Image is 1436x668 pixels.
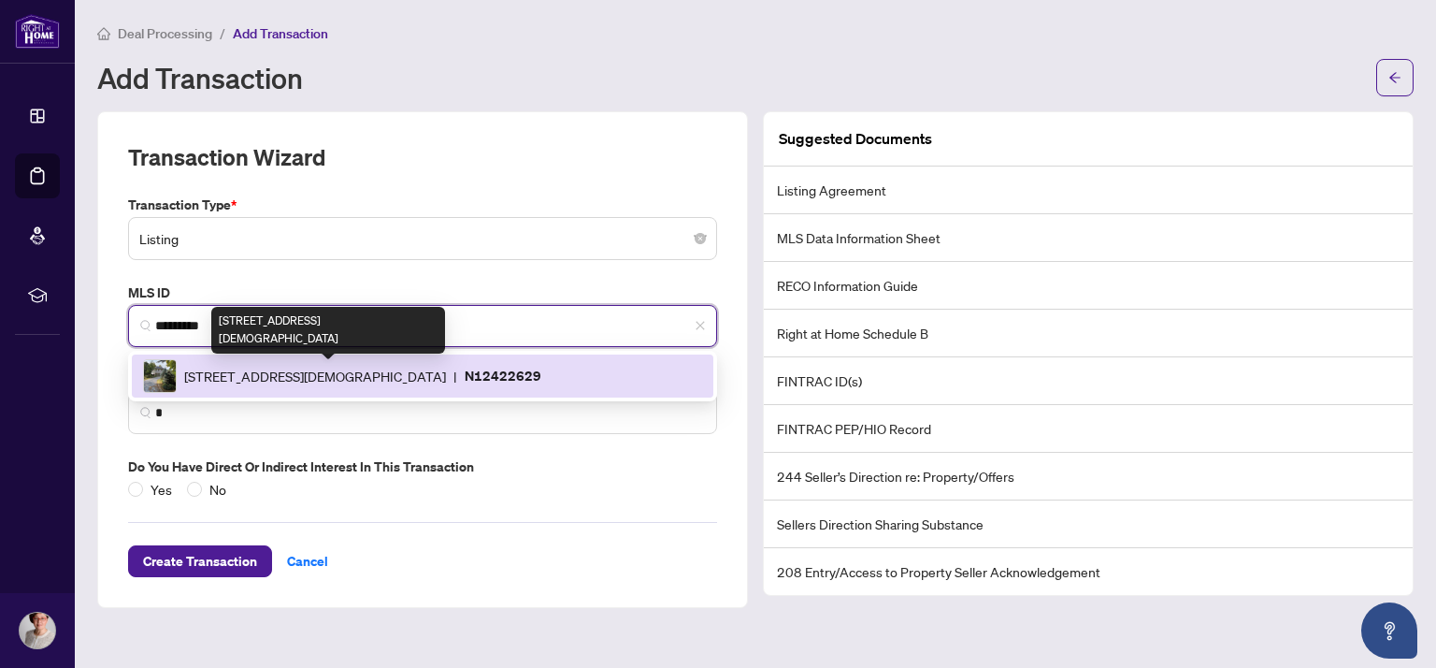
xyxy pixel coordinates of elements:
li: / [220,22,225,44]
span: No [202,479,234,500]
li: 244 Seller’s Direction re: Property/Offers [764,453,1413,501]
span: [STREET_ADDRESS][DEMOGRAPHIC_DATA] [184,366,446,386]
span: Yes [143,479,179,500]
li: RECO Information Guide [764,262,1413,310]
span: Deal Processing [118,25,212,42]
label: MLS ID [128,283,717,303]
img: logo [15,14,60,49]
label: Do you have direct or indirect interest in this transaction [128,457,717,477]
button: Create Transaction [128,545,272,577]
span: Listing [139,221,706,256]
span: Add Transaction [233,25,328,42]
img: search_icon [140,320,151,331]
button: Open asap [1361,603,1417,659]
h1: Add Transaction [97,63,303,93]
span: | [453,366,457,386]
li: Right at Home Schedule B [764,310,1413,357]
span: close [695,320,706,331]
span: Create Transaction [143,546,257,576]
li: FINTRAC PEP/HIO Record [764,405,1413,453]
li: Sellers Direction Sharing Substance [764,501,1413,548]
span: home [97,27,110,40]
li: Listing Agreement [764,167,1413,214]
button: Cancel [272,545,343,577]
span: close-circle [695,233,706,244]
img: IMG-N12422629_1.jpg [144,360,176,392]
li: FINTRAC ID(s) [764,357,1413,405]
img: search_icon [140,407,151,418]
label: Transaction Type [128,195,717,215]
span: arrow-left [1388,71,1401,84]
li: MLS Data Information Sheet [764,214,1413,262]
li: 208 Entry/Access to Property Seller Acknowledgement [764,548,1413,595]
img: Profile Icon [20,613,55,648]
div: [STREET_ADDRESS][DEMOGRAPHIC_DATA] [211,307,445,354]
h2: Transaction Wizard [128,142,325,172]
span: Cancel [287,546,328,576]
p: N12422629 [465,365,541,386]
article: Suggested Documents [779,127,932,151]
